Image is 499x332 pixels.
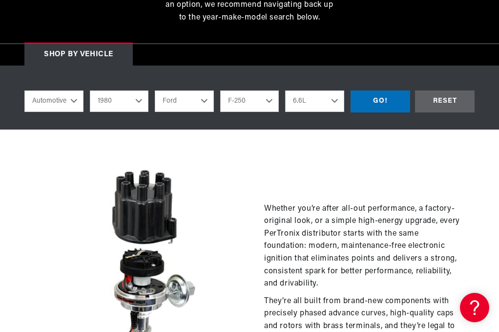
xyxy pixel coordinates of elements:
[24,90,83,112] select: Ride Type
[264,203,460,290] p: Whether you’re after all-out performance, a factory-original look, or a simple high-energy upgrad...
[155,90,214,112] select: Make
[24,44,133,66] div: Shop by vehicle
[90,90,149,112] select: Year
[220,90,279,112] select: Model
[415,90,475,112] div: RESET
[351,90,410,112] div: GO!
[285,90,344,112] select: Engine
